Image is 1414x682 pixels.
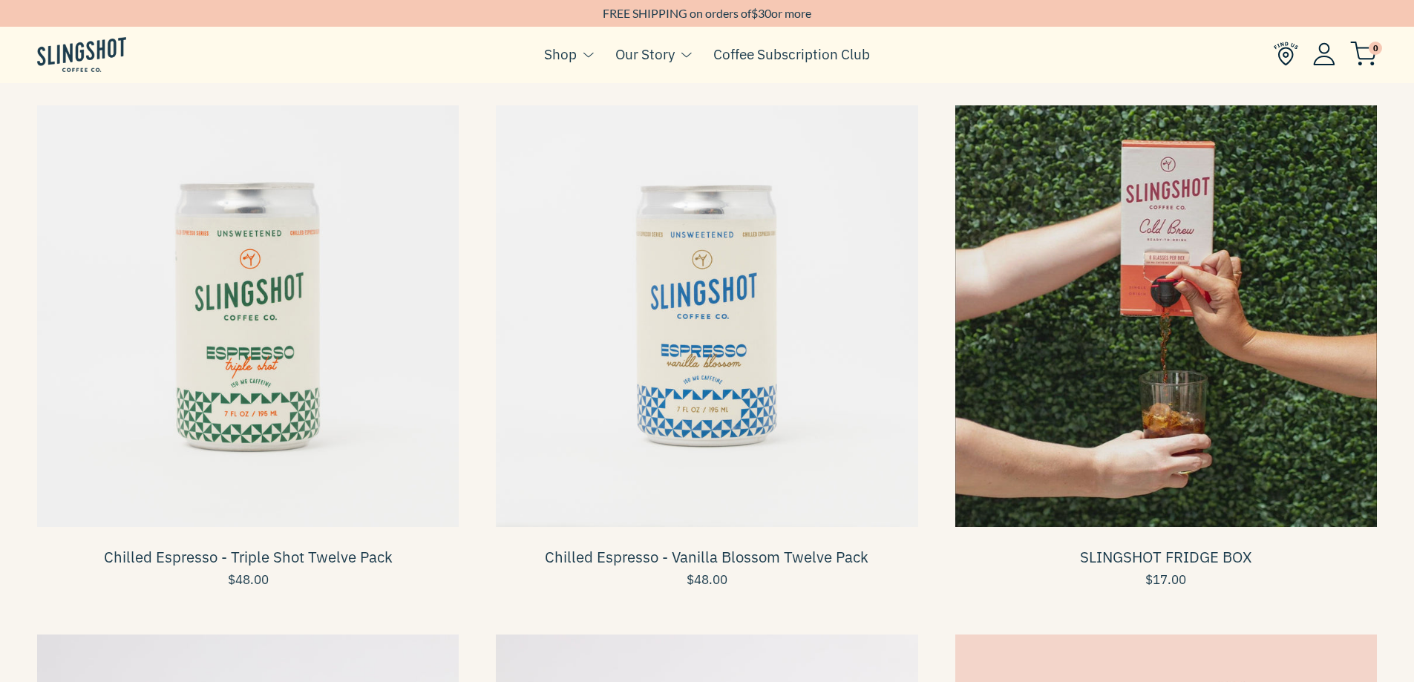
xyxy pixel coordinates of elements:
a: $48.00 [496,574,917,586]
a: Shop [544,43,577,65]
a: $48.00 [37,574,459,586]
a: Chilled Espresso - Triple Shot Twelve Pack [104,547,393,567]
a: Our Story [615,43,675,65]
img: Find Us [1274,42,1298,66]
span: 30 [758,6,771,20]
img: Account [1313,42,1335,65]
span: 0 [1369,42,1382,55]
a: 0 [1350,45,1377,63]
a: Coffee Subscription Club [713,43,870,65]
span: $ [751,6,758,20]
img: cart [1350,42,1377,66]
a: Chilled Espresso - Vanilla Blossom Twelve Pack [545,547,868,567]
a: $17.00 [955,574,1377,586]
a: SLINGSHOT FRIDGE BOX [1080,547,1252,567]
